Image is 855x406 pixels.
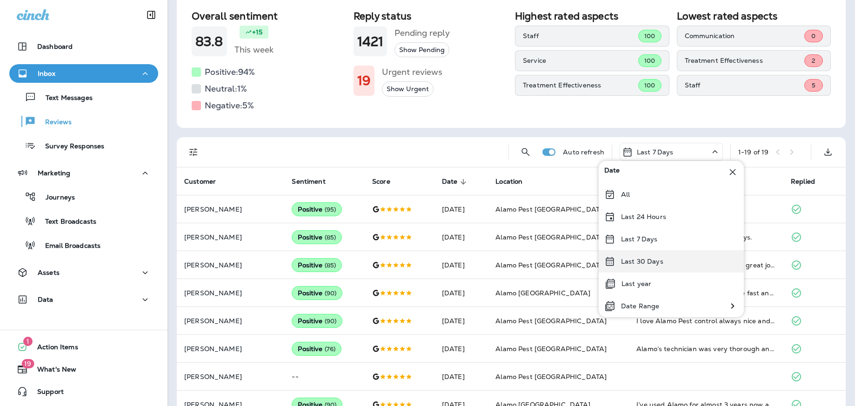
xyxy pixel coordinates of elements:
td: [DATE] [434,195,488,223]
p: Treatment Effectiveness [685,57,805,64]
p: +15 [252,27,262,37]
p: Staff [685,81,805,89]
button: Text Messages [9,87,158,107]
button: Show Pending [394,42,449,58]
button: Search Reviews [516,143,535,161]
p: [PERSON_NAME] [184,345,277,353]
span: Action Items [28,343,78,354]
span: 19 [21,359,34,368]
button: Data [9,290,158,309]
span: 100 [644,81,655,89]
span: Alamo Pest [GEOGRAPHIC_DATA] [495,317,607,325]
p: Communication [685,32,805,40]
p: [PERSON_NAME] [184,373,277,380]
div: Alamo’s technician was very thorough and answered all of my questions very satisfactorily. I am l... [636,344,776,353]
p: Service [523,57,638,64]
span: 1 [23,337,33,346]
p: Reviews [36,118,72,127]
p: All [621,191,630,198]
span: Alamo Pest [GEOGRAPHIC_DATA] [495,233,607,241]
h2: Reply status [354,10,508,22]
span: Alamo Pest [GEOGRAPHIC_DATA] [495,345,607,353]
p: Date Range [621,302,659,310]
p: Last 7 Days [637,148,674,156]
button: Survey Responses [9,136,158,155]
button: Text Broadcasts [9,211,158,231]
button: Inbox [9,64,158,83]
span: 100 [644,32,655,40]
span: Date [442,178,470,186]
h5: Pending reply [394,26,450,40]
span: 2 [812,57,815,65]
p: Marketing [38,169,70,177]
div: Positive [292,202,342,216]
h2: Highest rated aspects [515,10,669,22]
button: Collapse Sidebar [138,6,164,24]
p: Staff [523,32,638,40]
span: Alamo Pest [GEOGRAPHIC_DATA] [495,261,607,269]
button: Export as CSV [819,143,837,161]
h5: This week [234,42,274,57]
span: 0 [811,32,815,40]
h2: Lowest rated aspects [677,10,831,22]
p: Journeys [36,193,75,202]
div: Positive [292,342,341,356]
p: Survey Responses [36,142,104,151]
button: Journeys [9,187,158,206]
span: Customer [184,178,216,186]
span: Location [495,178,522,186]
button: 19What's New [9,360,158,379]
span: ( 76 ) [325,345,336,353]
button: Filters [184,143,203,161]
span: Score [372,178,402,186]
p: Last 30 Days [621,258,663,265]
span: ( 85 ) [325,261,336,269]
span: Sentiment [292,178,337,186]
span: Support [28,388,64,399]
button: Email Broadcasts [9,235,158,255]
span: Date [604,166,620,178]
span: Alamo Pest [GEOGRAPHIC_DATA] [495,373,607,381]
h5: Urgent reviews [382,65,442,80]
p: Last 7 Days [621,235,658,243]
button: Assets [9,263,158,282]
div: Positive [292,230,342,244]
p: Text Broadcasts [36,218,96,226]
h1: 83.8 [195,34,223,49]
p: Auto refresh [563,148,604,156]
div: Positive [292,258,342,272]
p: Assets [38,269,60,276]
button: Dashboard [9,37,158,56]
span: Date [442,178,458,186]
span: Alamo [GEOGRAPHIC_DATA] [495,289,590,297]
button: Support [9,382,158,401]
div: Positive [292,314,342,328]
button: Show Urgent [382,81,434,97]
p: Treatment Effectiveness [523,81,638,89]
span: ( 85 ) [325,233,336,241]
h1: 19 [357,73,371,88]
button: Marketing [9,164,158,182]
p: [PERSON_NAME] [184,317,277,325]
div: Positive [292,286,342,300]
p: Last 24 Hours [621,213,666,220]
td: [DATE] [434,223,488,251]
h5: Positive: 94 % [205,65,255,80]
td: [DATE] [434,251,488,279]
h5: Neutral: 1 % [205,81,247,96]
p: [PERSON_NAME] [184,289,277,297]
span: ( 90 ) [325,317,337,325]
span: Alamo Pest [GEOGRAPHIC_DATA] [495,205,607,213]
h5: Negative: 5 % [205,98,254,113]
span: ( 90 ) [325,289,337,297]
p: Data [38,296,53,303]
p: Last year [621,280,651,287]
p: Inbox [38,70,55,77]
button: 1Action Items [9,338,158,356]
p: [PERSON_NAME] [184,261,277,269]
td: [DATE] [434,307,488,335]
p: Email Broadcasts [36,242,100,251]
p: [PERSON_NAME] [184,206,277,213]
span: 100 [644,57,655,65]
p: Dashboard [37,43,73,50]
